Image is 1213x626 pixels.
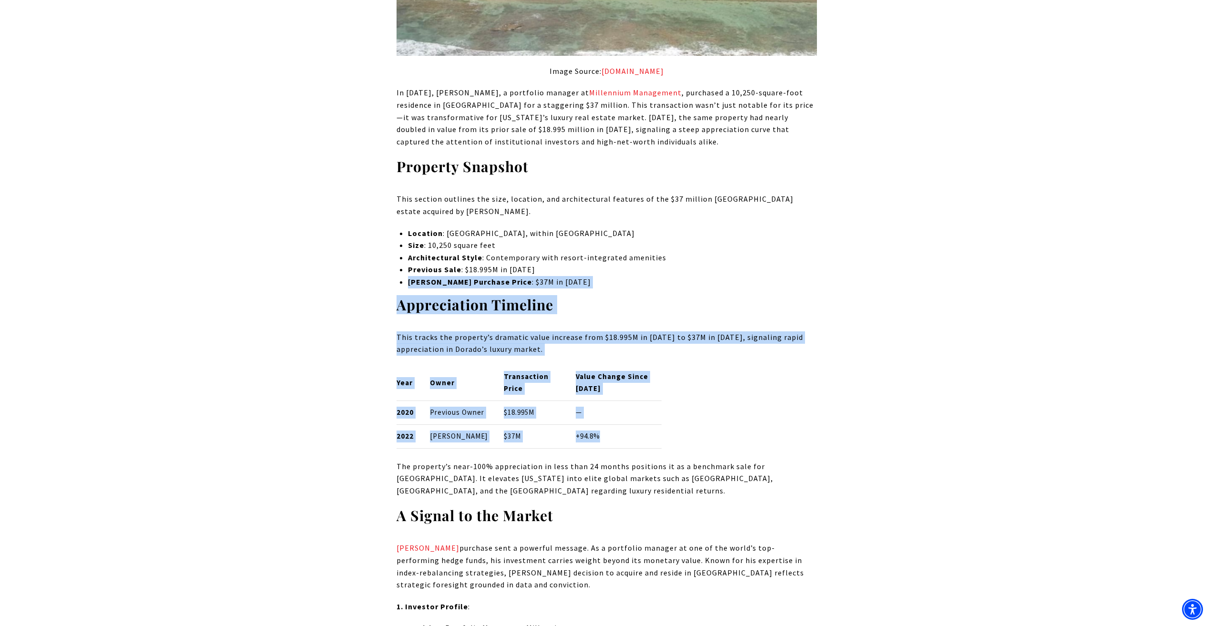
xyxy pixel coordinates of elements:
strong: Property Snapshot [397,157,529,176]
p: : [GEOGRAPHIC_DATA], within [GEOGRAPHIC_DATA] [408,227,816,240]
p: Image Source: [397,65,817,78]
p: Previous Owner [430,407,488,419]
strong: Owner [430,378,455,387]
p: In [DATE], [PERSON_NAME], a portfolio manager at , purchased a 10,250-square-foot residence in [G... [397,87,817,148]
p: : [397,601,817,613]
p: This tracks the property’s dramatic value increase from $18.995M in [DATE] to $37M in [DATE], sig... [397,331,817,356]
strong: Appreciation Timeline [397,295,553,314]
strong: A Signal to the Market [397,506,553,525]
strong: [PERSON_NAME] Purchase Price [408,277,532,287]
p: — [576,407,662,419]
strong: Value Change Since [DATE] [576,372,648,393]
a: Glen Scheinberg’s - open in a new tab [397,543,459,553]
p: : $18.995M in [DATE] [408,264,816,276]
p: : Contemporary with resort-integrated amenities [408,252,816,264]
p: : $37M in [DATE] [408,276,816,288]
p: [PERSON_NAME] [430,431,488,442]
p: $18.995M [504,407,560,419]
div: Accessibility Menu [1182,599,1203,620]
a: wsj.com - open in a new tab [601,66,664,76]
p: : 10,250 square feet [408,239,816,252]
strong: Architectural Style [408,253,482,262]
strong: 1. Investor Profile [397,602,468,611]
p: The property’s near-100% appreciation in less than 24 months positions it as a benchmark sale for... [397,461,817,497]
strong: 2022 [397,431,414,441]
strong: Previous Sale [408,265,461,274]
strong: 2020 [397,408,414,417]
p: This section outlines the size, location, and architectural features of the $37 million [GEOGRAPH... [397,193,817,217]
strong: Size [408,240,424,250]
strong: Year [397,378,413,387]
p: +94.8% [576,431,662,442]
p: $37M [504,431,560,442]
p: purchase sent a powerful message. As a portfolio manager at one of the world’s top-performing hed... [397,542,817,591]
a: Millennium Management - open in a new tab [589,88,682,97]
strong: Location [408,228,443,238]
strong: Transaction Price [504,372,549,393]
